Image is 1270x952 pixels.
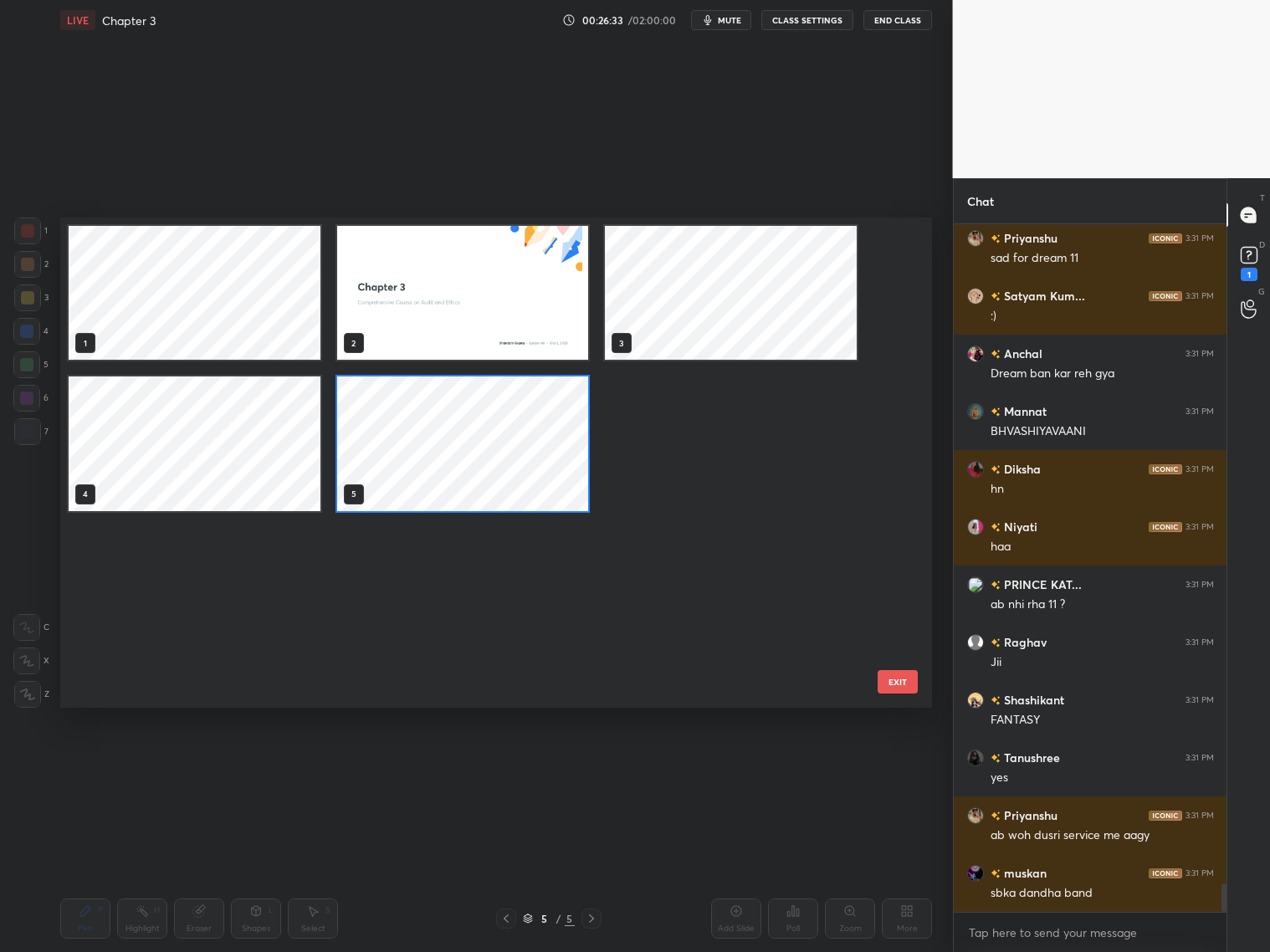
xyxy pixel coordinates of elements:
[1186,522,1214,532] div: 3:31 PM
[60,218,903,708] div: grid
[556,914,561,924] div: /
[1186,580,1214,590] div: 3:31 PM
[1149,233,1182,243] img: iconic-dark.1390631f.png
[761,10,853,30] button: CLASS SETTINGS
[991,639,1001,648] img: no-rating-badge.077c3623.svg
[967,345,984,362] img: 710aac374af743619e52c97fb02a3c35.jpg
[991,596,1214,613] div: ab nhi rha 11 ?
[1001,345,1042,362] h6: Anchal
[967,288,984,305] img: ee2f365983054e17a0a8fd0220be7e3b.jpg
[967,403,984,420] img: e609a42d52644befbce13895e312b615.jpg
[1001,229,1057,247] h6: Priyanshu
[991,827,1214,844] div: ab woh dusri service me aagy
[991,755,1001,764] img: no-rating-badge.077c3623.svg
[967,519,984,535] img: c0559d7685f5485c93f846ba3e5c5bff.jpg
[991,697,1001,706] img: no-rating-badge.077c3623.svg
[1149,868,1182,878] img: iconic-dark.1390631f.png
[991,870,1001,879] img: no-rating-badge.077c3623.svg
[1186,753,1214,763] div: 3:31 PM
[967,576,984,593] img: 3
[1001,460,1041,478] h6: Diksha
[536,914,553,924] div: 5
[991,581,1001,591] img: no-rating-badge.077c3623.svg
[954,224,1227,912] div: grid
[967,634,984,651] img: default.png
[14,251,49,278] div: 2
[13,385,49,412] div: 6
[991,235,1001,244] img: no-rating-badge.077c3623.svg
[991,524,1001,533] img: no-rating-badge.077c3623.svg
[1241,268,1257,281] div: 1
[1186,695,1214,705] div: 3:31 PM
[1001,402,1047,420] h6: Mannat
[13,351,49,378] div: 5
[991,366,1214,382] div: Dream ban kar reh gya
[1259,238,1265,251] p: D
[991,539,1214,555] div: haa
[967,750,984,766] img: d5e60321c15a449f904b58f3343f34be.jpg
[991,250,1214,267] div: sad for dream 11
[1186,637,1214,647] div: 3:31 PM
[1186,868,1214,878] div: 3:31 PM
[1149,811,1182,821] img: iconic-dark.1390631f.png
[14,284,49,311] div: 3
[14,418,49,445] div: 7
[991,885,1214,902] div: sbka dandha band
[1001,576,1082,593] h6: PRINCE KAT...
[102,13,156,28] h4: Chapter 3
[691,10,751,30] button: mute
[991,654,1214,671] div: Jii
[13,614,49,641] div: C
[14,681,49,708] div: Z
[863,10,932,30] button: End Class
[1186,407,1214,417] div: 3:31 PM
[1001,518,1037,535] h6: Niyati
[991,293,1001,302] img: no-rating-badge.077c3623.svg
[718,14,741,26] span: mute
[967,461,984,478] img: c8ee13d84ac14d55b7c9552e073fad17.jpg
[1149,291,1182,301] img: iconic-dark.1390631f.png
[991,770,1214,786] div: yes
[991,423,1214,440] div: BHVASHIYAVAANI
[967,865,984,882] img: 8430983dc3024bc59926ac31699ae35f.jpg
[1149,522,1182,532] img: iconic-dark.1390631f.png
[878,670,918,694] button: EXIT
[967,692,984,709] img: f1f78ec4a27f45a5a8a2fd0747818e8a.jpg
[991,812,1001,821] img: no-rating-badge.077c3623.svg
[1186,811,1214,821] div: 3:31 PM
[1186,464,1214,474] div: 3:31 PM
[1258,285,1265,298] p: G
[1001,287,1085,305] h6: Satyam Kum...
[967,807,984,824] img: ac7fb660e3c34ab58fdcde9eb811caf6.jpg
[14,218,48,244] div: 1
[1260,192,1265,204] p: T
[1149,464,1182,474] img: iconic-dark.1390631f.png
[967,230,984,247] img: ac7fb660e3c34ab58fdcde9eb811caf6.jpg
[337,226,589,360] img: 194a80da-9f73-11f0-a532-36b3f795ab89.jpg
[1186,233,1214,243] div: 3:31 PM
[991,481,1214,498] div: hn
[1186,291,1214,301] div: 3:31 PM
[1186,349,1214,359] div: 3:31 PM
[1001,749,1060,766] h6: Tanushree
[991,351,1001,360] img: no-rating-badge.077c3623.svg
[991,308,1214,325] div: :)
[565,911,575,926] div: 5
[60,10,95,30] div: LIVE
[13,318,49,345] div: 4
[1001,806,1057,824] h6: Priyanshu
[1001,633,1047,651] h6: Raghav
[954,179,1007,223] p: Chat
[1001,864,1047,882] h6: muskan
[991,466,1001,475] img: no-rating-badge.077c3623.svg
[1001,691,1064,709] h6: Shashikant
[991,712,1214,729] div: FANTASY
[991,408,1001,417] img: no-rating-badge.077c3623.svg
[13,647,49,674] div: X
